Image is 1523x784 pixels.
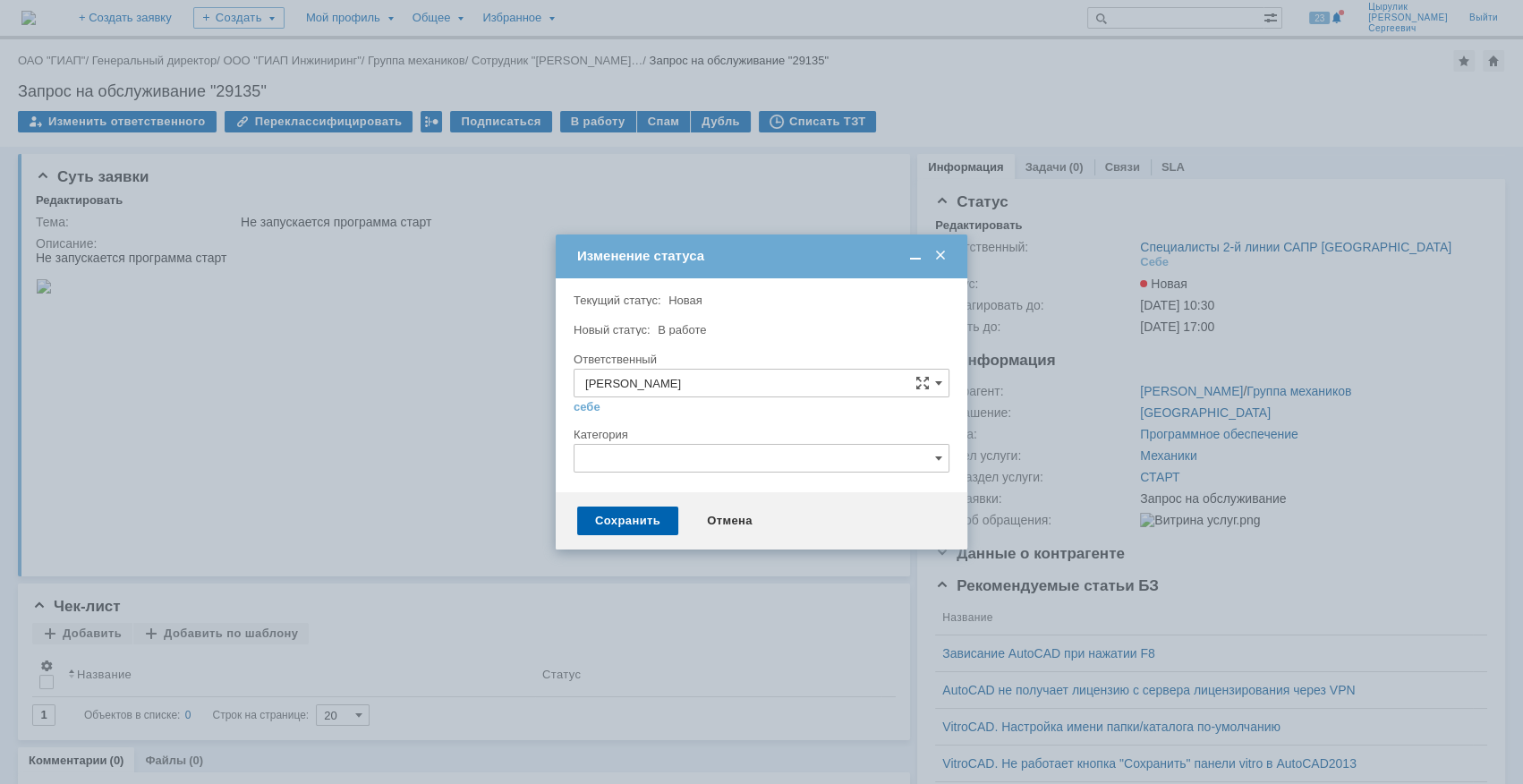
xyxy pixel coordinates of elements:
[577,248,949,264] div: Изменение статуса
[658,323,706,337] span: В работе
[574,323,651,337] label: Новый статус:
[574,429,946,440] div: Категория
[932,248,949,264] span: Закрыть
[915,376,930,390] span: Сложная форма
[574,400,600,414] a: себе
[574,354,946,365] div: Ответственный
[574,294,660,307] label: Текущий статус:
[668,294,702,307] span: Новая
[906,248,924,264] span: Свернуть (Ctrl + M)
